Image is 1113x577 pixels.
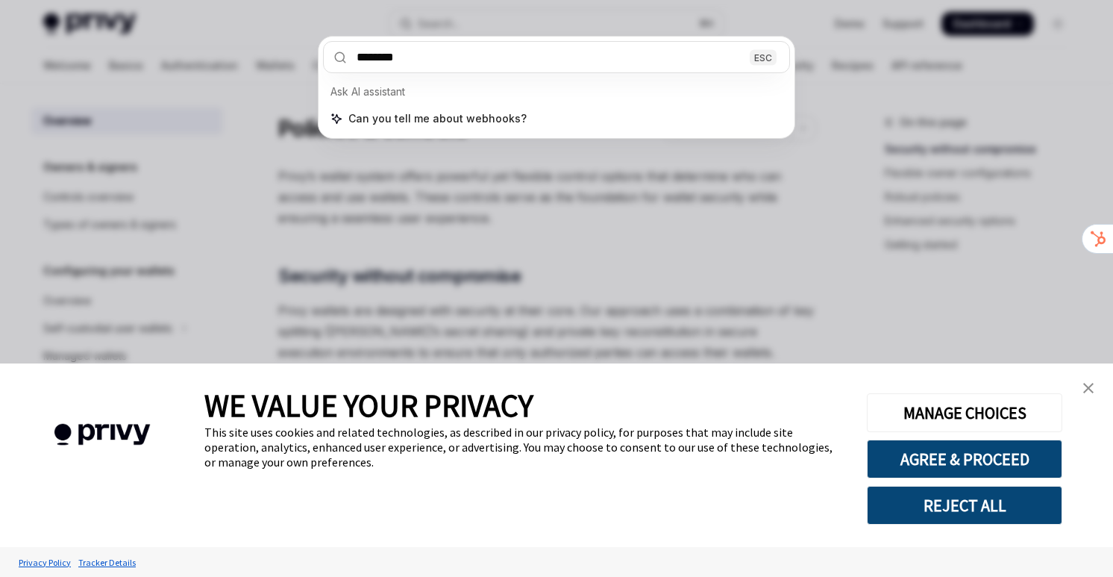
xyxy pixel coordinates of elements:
[1073,373,1103,403] a: close banner
[204,425,844,470] div: This site uses cookies and related technologies, as described in our privacy policy, for purposes...
[867,440,1062,478] button: AGREE & PROCEED
[348,111,527,126] span: Can you tell me about webhooks?
[75,549,139,576] a: Tracker Details
[15,549,75,576] a: Privacy Policy
[1083,383,1094,393] img: close banner
[750,49,777,65] div: ESC
[867,486,1062,525] button: REJECT ALL
[22,402,182,467] img: company logo
[323,78,790,105] div: Ask AI assistant
[204,386,533,425] span: WE VALUE YOUR PRIVACY
[867,393,1062,432] button: MANAGE CHOICES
